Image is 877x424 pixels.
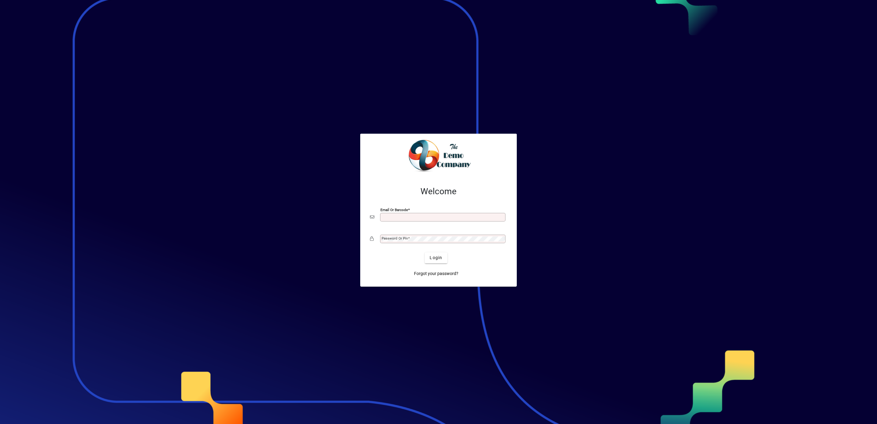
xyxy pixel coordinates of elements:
[425,252,447,263] button: Login
[370,186,507,197] h2: Welcome
[412,268,461,279] a: Forgot your password?
[380,207,408,212] mat-label: Email or Barcode
[382,236,408,240] mat-label: Password or Pin
[414,270,458,277] span: Forgot your password?
[430,255,442,261] span: Login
